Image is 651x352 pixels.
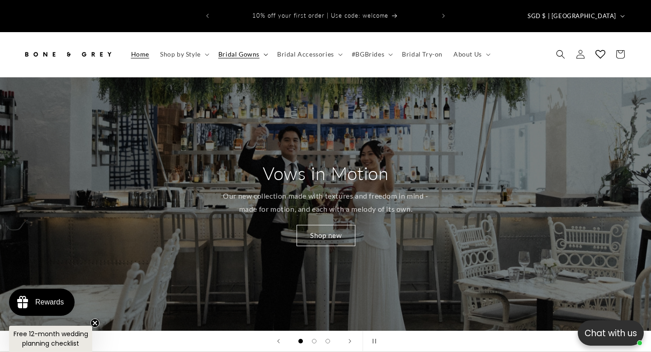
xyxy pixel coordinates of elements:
[551,44,571,64] summary: Search
[277,50,334,58] span: Bridal Accessories
[434,7,453,24] button: Next announcement
[453,50,482,58] span: About Us
[522,7,628,24] button: SGD $ | [GEOGRAPHIC_DATA]
[396,45,448,64] a: Bridal Try-on
[307,334,321,348] button: Load slide 2 of 3
[155,45,213,64] summary: Shop by Style
[448,45,494,64] summary: About Us
[160,50,201,58] span: Shop by Style
[131,50,149,58] span: Home
[9,326,92,352] div: Free 12-month wedding planning checklistClose teaser
[340,331,360,351] button: Next slide
[198,7,217,24] button: Previous announcement
[528,12,616,21] span: SGD $ | [GEOGRAPHIC_DATA]
[296,225,355,246] a: Shop new
[252,12,388,19] span: 10% off your first order | Use code: welcome
[218,50,259,58] span: Bridal Gowns
[14,329,88,348] span: Free 12-month wedding planning checklist
[321,334,335,348] button: Load slide 3 of 3
[90,319,99,328] button: Close teaser
[578,320,644,346] button: Open chatbox
[218,190,433,216] p: Our new collection made with textures and freedom in mind - made for motion, and each with a melo...
[363,331,382,351] button: Pause slideshow
[263,162,388,185] h2: Vows in Motion
[35,298,64,306] div: Rewards
[213,45,272,64] summary: Bridal Gowns
[352,50,384,58] span: #BGBrides
[578,327,644,340] p: Chat with us
[294,334,307,348] button: Load slide 1 of 3
[269,331,288,351] button: Previous slide
[23,44,113,64] img: Bone and Grey Bridal
[402,50,443,58] span: Bridal Try-on
[346,45,396,64] summary: #BGBrides
[19,41,117,68] a: Bone and Grey Bridal
[272,45,346,64] summary: Bridal Accessories
[126,45,155,64] a: Home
